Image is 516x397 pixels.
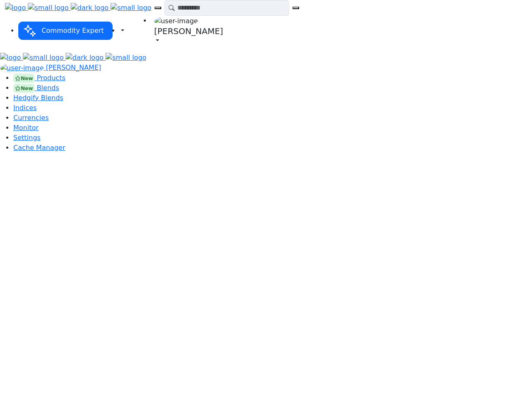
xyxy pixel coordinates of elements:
[111,3,151,13] img: small logo
[18,22,113,40] button: Commodity Expert
[154,16,198,26] img: user-image
[71,3,108,13] img: dark logo
[13,114,49,122] a: Currencies
[5,4,71,12] a: logo small logo
[13,134,41,142] a: Settings
[23,53,64,63] img: small logo
[13,94,63,102] a: Hedgify Blends
[13,124,39,132] a: Monitor
[71,4,151,12] a: dark logo small logo
[154,26,223,36] h5: [PERSON_NAME]
[13,74,65,82] a: New Products
[46,64,101,71] span: [PERSON_NAME]
[106,53,146,63] img: small logo
[13,84,59,92] a: New Blends
[13,84,34,92] div: New
[5,3,26,13] img: logo
[18,27,113,34] a: Commodity Expert
[13,104,37,112] a: Indices
[28,3,69,13] img: small logo
[66,54,146,61] a: dark logo small logo
[151,16,226,46] a: user-image [PERSON_NAME]
[38,23,107,38] span: Commodity Expert
[13,74,34,82] div: New
[37,74,65,82] span: Products
[66,53,103,63] img: dark logo
[37,84,59,92] span: Blends
[13,144,65,152] a: Cache Manager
